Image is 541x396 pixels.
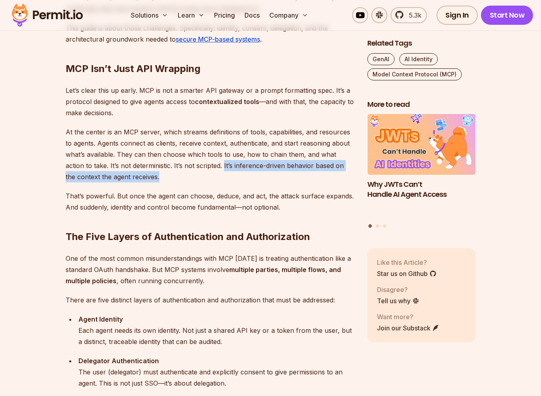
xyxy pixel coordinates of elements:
[367,68,462,80] a: Model Context Protocol (MCP)
[78,357,159,365] strong: Delegator Authentication
[66,253,355,286] p: One of the most common misunderstandings with MCP [DATE] is treating authentication like a standa...
[367,38,475,48] h2: Related Tags
[377,258,437,267] p: Like this Article?
[176,35,260,43] a: secure MCP-based systems
[367,114,475,220] a: Why JWTs Can’t Handle AI Agent AccessWhy JWTs Can’t Handle AI Agent Access
[66,190,355,213] p: That’s powerful. But once the agent can choose, deduce, and act, the attack surface expands. And ...
[376,224,379,228] button: Go to slide 2
[78,355,355,389] div: The user (delegator) must authenticate and explicitly consent to give permissions to an agent. Th...
[377,269,437,278] a: Star us on Github
[367,114,475,229] div: Posts
[367,53,395,65] a: GenAI
[66,126,355,182] p: At the center is an MCP server, which streams definitions of tools, capabilities, and resources t...
[377,312,439,322] p: Want more?
[195,98,259,106] strong: contextualized tools
[66,294,355,306] p: There are five distinct layers of authentication and authorization that must be addressed:
[404,10,421,20] span: 5.3k
[211,7,238,23] a: Pricing
[66,85,355,118] p: Let’s clear this up early. MCP is not a smarter API gateway or a prompt formatting spec. It’s a p...
[66,266,341,285] strong: multiple parties, multiple flows, and multiple policies
[128,7,171,23] button: Solutions
[78,315,123,323] strong: Agent Identity
[377,285,419,294] p: Disagree?
[241,7,263,23] a: Docs
[367,114,475,175] img: Why JWTs Can’t Handle AI Agent Access
[367,180,475,200] h3: Why JWTs Can’t Handle AI Agent Access
[174,7,208,23] button: Learn
[66,30,355,75] h2: MCP Isn’t Just API Wrapping
[481,6,533,25] a: Start Now
[437,6,478,25] a: Sign In
[66,22,355,45] p: This guide is about those challenges. Specifically: identity, consent, delegation, and the archit...
[367,114,475,220] li: 1 of 3
[377,296,419,306] a: Tell us why
[369,224,372,228] button: Go to slide 1
[367,100,475,110] h2: More to read
[8,2,86,29] img: Permit logo
[391,7,427,23] a: 5.3k
[78,314,355,347] div: Each agent needs its own identity. Not just a shared API key or a token from the user, but a dist...
[383,224,386,228] button: Go to slide 3
[266,7,311,23] button: Company
[399,53,438,65] a: AI Identity
[66,198,355,243] h2: The Five Layers of Authentication and Authorization
[377,323,439,333] a: Join our Substack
